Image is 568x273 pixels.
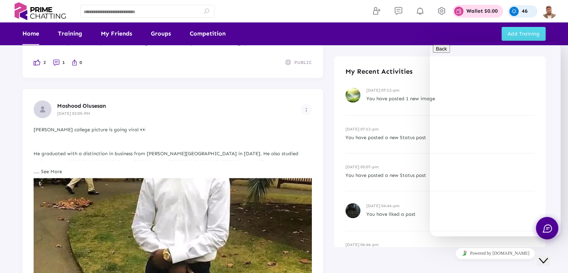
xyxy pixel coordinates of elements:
[345,134,534,142] p: You have posted a new Status post
[345,127,534,132] h6: [DATE] 07:12-pm
[43,58,46,67] span: 2
[301,104,312,115] button: Example icon-button with a menu
[345,203,360,218] img: recent-activities-img
[151,22,171,45] a: Groups
[101,22,132,45] a: My Friends
[502,27,546,41] button: Add Training
[345,242,534,247] h6: [DATE] 06:46-pm
[58,22,82,45] a: Training
[366,203,534,208] h6: [DATE] 04:44-pm
[430,42,561,236] iframe: chat widget
[305,108,307,111] img: more
[190,22,226,45] a: Competition
[522,9,528,14] p: 46
[345,67,534,76] h4: My Recent Activities
[22,22,39,45] a: Home
[466,9,498,14] p: Wallet $0.00
[57,102,106,109] span: Moshood Olusesan
[57,111,301,116] h6: [DATE] 02:05-PM
[72,59,77,65] img: like
[34,59,40,65] img: like
[537,243,561,266] iframe: chat widget
[34,100,52,118] img: user-profile
[294,58,312,67] span: PUBLIC
[366,210,534,218] p: You have liked a post
[345,165,534,169] h6: [DATE] 05:07-pm
[508,31,540,37] span: Add Training
[34,150,312,166] p: He graduated with a distinction in business from [PERSON_NAME][GEOGRAPHIC_DATA] in [DATE]. He als...
[11,2,69,20] img: logo
[345,88,360,102] img: recent-activities-img
[34,126,312,134] p: [PERSON_NAME] college picture is going viral 👀
[542,4,557,19] img: img
[80,58,82,67] span: 0
[34,169,62,174] a: .... See More
[366,95,534,103] p: You have posted 1 new image
[430,245,561,262] iframe: chat widget
[366,88,534,93] h6: [DATE] 07:12-pm
[345,171,534,180] p: You have posted a new Status post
